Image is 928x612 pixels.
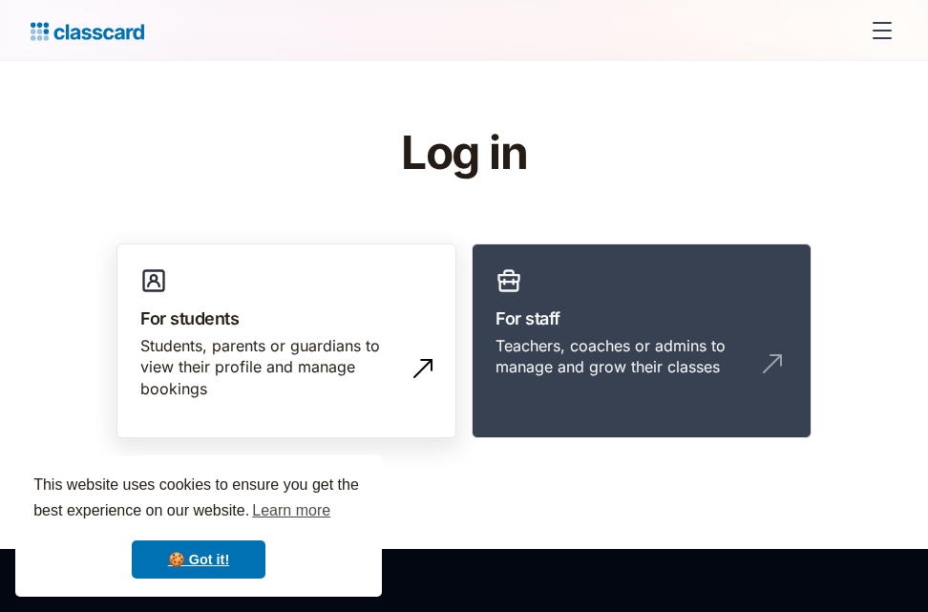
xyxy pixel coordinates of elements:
h1: Log in [161,128,768,179]
a: home [31,17,144,44]
a: dismiss cookie message [132,540,265,579]
div: menu [859,8,897,53]
h3: For staff [496,306,788,331]
div: Teachers, coaches or admins to manage and grow their classes [496,335,749,378]
a: learn more about cookies [249,496,333,525]
a: For staffTeachers, coaches or admins to manage and grow their classes [472,243,812,438]
span: This website uses cookies to ensure you get the best experience on our website. [33,474,364,525]
h3: For students [140,306,432,331]
div: Students, parents or guardians to view their profile and manage bookings [140,335,394,399]
div: cookieconsent [15,455,382,597]
a: For studentsStudents, parents or guardians to view their profile and manage bookings [116,243,456,438]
